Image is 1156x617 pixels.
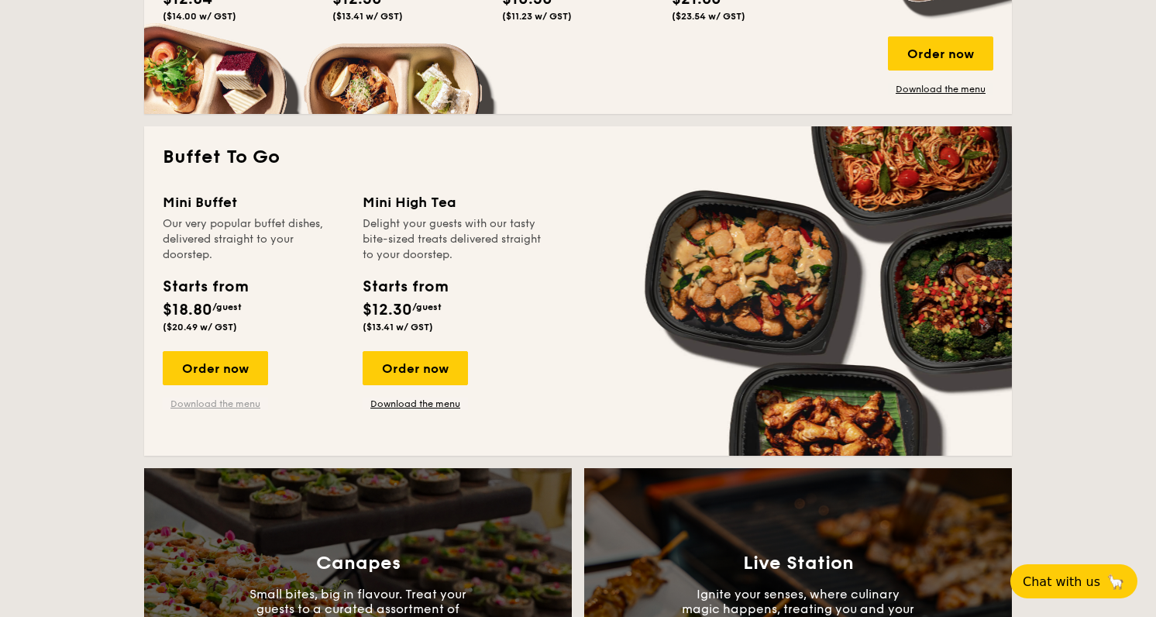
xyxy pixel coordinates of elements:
[1023,574,1100,589] span: Chat with us
[163,11,236,22] span: ($14.00 w/ GST)
[212,302,242,312] span: /guest
[163,191,344,213] div: Mini Buffet
[363,275,447,298] div: Starts from
[888,83,993,95] a: Download the menu
[1106,573,1125,591] span: 🦙
[1010,564,1137,598] button: Chat with us🦙
[316,553,401,574] h3: Canapes
[163,275,247,298] div: Starts from
[163,398,268,410] a: Download the menu
[163,145,993,170] h2: Buffet To Go
[332,11,403,22] span: ($13.41 w/ GST)
[363,216,544,263] div: Delight your guests with our tasty bite-sized treats delivered straight to your doorstep.
[363,301,412,319] span: $12.30
[163,322,237,333] span: ($20.49 w/ GST)
[163,351,268,385] div: Order now
[743,553,854,574] h3: Live Station
[363,322,433,333] span: ($13.41 w/ GST)
[363,351,468,385] div: Order now
[163,301,212,319] span: $18.80
[412,302,442,312] span: /guest
[672,11,745,22] span: ($23.54 w/ GST)
[363,398,468,410] a: Download the menu
[163,216,344,263] div: Our very popular buffet dishes, delivered straight to your doorstep.
[888,36,993,71] div: Order now
[502,11,572,22] span: ($11.23 w/ GST)
[363,191,544,213] div: Mini High Tea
